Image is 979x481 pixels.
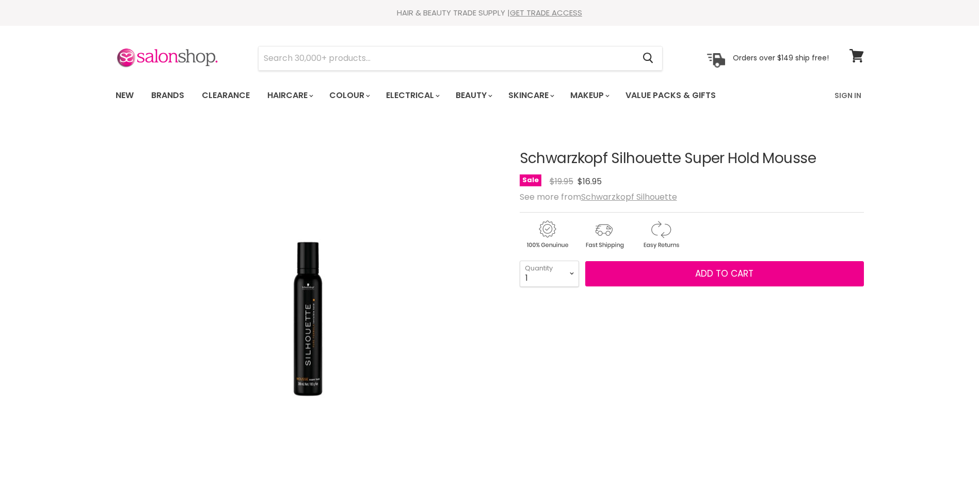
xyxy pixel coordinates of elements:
[260,85,319,106] a: Haircare
[695,267,753,280] span: Add to cart
[194,85,258,106] a: Clearance
[143,85,192,106] a: Brands
[510,7,582,18] a: GET TRADE ACCESS
[520,174,541,186] span: Sale
[103,8,877,18] div: HAIR & BEAUTY TRADE SUPPLY |
[618,85,724,106] a: Value Packs & Gifts
[520,219,574,250] img: genuine.gif
[218,181,398,453] img: Schwarzkopf Silhouette Super Hold Mousse
[576,219,631,250] img: shipping.gif
[259,46,635,70] input: Search
[733,53,829,62] p: Orders over $149 ship free!
[633,219,688,250] img: returns.gif
[258,46,663,71] form: Product
[577,175,602,187] span: $16.95
[563,85,616,106] a: Makeup
[108,81,776,110] ul: Main menu
[322,85,376,106] a: Colour
[581,191,677,203] a: Schwarzkopf Silhouette
[378,85,446,106] a: Electrical
[550,175,573,187] span: $19.95
[108,85,141,106] a: New
[103,81,877,110] nav: Main
[520,191,677,203] span: See more from
[520,261,579,286] select: Quantity
[828,85,868,106] a: Sign In
[635,46,662,70] button: Search
[520,151,864,167] h1: Schwarzkopf Silhouette Super Hold Mousse
[448,85,499,106] a: Beauty
[585,261,864,287] button: Add to cart
[501,85,560,106] a: Skincare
